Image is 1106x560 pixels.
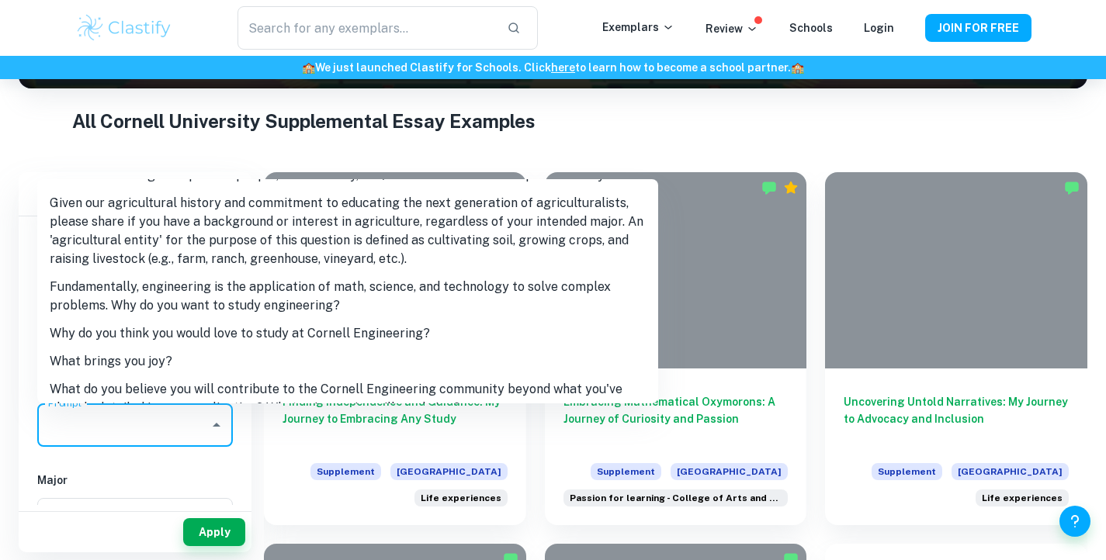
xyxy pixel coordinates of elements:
span: [GEOGRAPHIC_DATA] [671,463,788,480]
div: In the aftermath of the U.S. Civil War, Ezra Cornell wrote, “I would found an institution where a... [414,489,508,506]
h1: All Cornell University Supplemental Essay Examples [72,107,1034,135]
a: Schools [789,22,833,34]
h6: Finding Independence and Guidance: My Journey to Embracing Any Study [283,393,508,444]
span: 🏫 [791,61,804,74]
button: JOIN FOR FREE [925,14,1031,42]
span: Life experiences [421,491,501,505]
span: Life experiences [982,491,1063,505]
span: 🏫 [302,61,315,74]
span: Supplement [872,463,942,480]
a: Login [864,22,894,34]
li: What brings you joy? [37,347,658,375]
h6: Embracing Mathematical Oxymorons: A Journey of Curiosity and Passion [563,393,789,444]
li: Why do you think you would love to study at Cornell Engineering? [37,320,658,347]
a: here [551,61,575,74]
a: Finding Independence and Guidance: My Journey to Embracing Any StudySupplement[GEOGRAPHIC_DATA]In... [264,172,526,525]
span: [GEOGRAPHIC_DATA] [390,463,508,480]
h6: Uncovering Untold Narratives: My Journey to Advocacy and Inclusion [844,393,1069,444]
span: Supplement [310,463,381,480]
div: At the College of Arts and Sciences, curiosity will be your guide. Discuss how your passion for l... [563,489,789,506]
a: Embracing Mathematical Oxymorons: A Journey of Curiosity and PassionSupplement[GEOGRAPHIC_DATA]At... [545,172,807,525]
div: Premium [783,180,799,195]
h6: Filter exemplars [19,172,251,216]
input: Search for any exemplars... [237,6,494,50]
li: What do you believe you will contribute to the Cornell Engineering community beyond what you've a... [37,375,658,422]
button: Close [206,414,227,436]
button: Help and Feedback [1059,506,1090,537]
img: Marked [1064,180,1080,195]
li: Fundamentally, engineering is the application of math, science, and technology to solve complex p... [37,273,658,320]
li: Given our agricultural history and commitment to educating the next generation of agriculturalist... [37,189,658,273]
a: Uncovering Untold Narratives: My Journey to Advocacy and InclusionSupplement[GEOGRAPHIC_DATA]In t... [825,172,1087,525]
span: Passion for learning - College of Arts and Sciences [570,491,782,505]
img: Clastify logo [75,12,174,43]
img: Marked [761,180,777,195]
span: [GEOGRAPHIC_DATA] [952,463,1069,480]
div: In the aftermath of the U.S. Civil War, Ezra Cornell wrote, “I would found an institution where a... [976,489,1069,506]
p: Review [706,20,758,37]
span: Supplement [591,463,661,480]
h6: We just launched Clastify for Schools. Click to learn how to become a school partner. [3,59,1103,76]
h6: Major [37,472,233,489]
button: Apply [183,518,245,546]
p: Exemplars [602,19,674,36]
